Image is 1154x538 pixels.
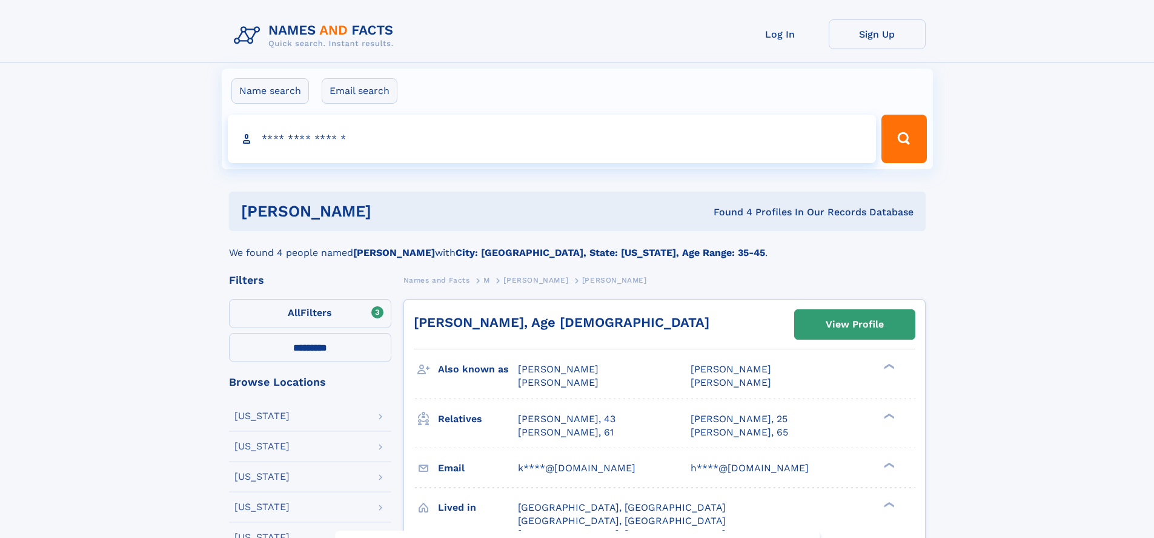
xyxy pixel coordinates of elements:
[229,377,391,388] div: Browse Locations
[691,377,771,388] span: [PERSON_NAME]
[483,272,490,287] a: M
[234,442,290,451] div: [US_STATE]
[518,426,614,439] a: [PERSON_NAME], 61
[518,363,599,375] span: [PERSON_NAME]
[241,204,543,219] h1: [PERSON_NAME]
[234,411,290,421] div: [US_STATE]
[353,247,435,258] b: [PERSON_NAME]
[438,359,518,380] h3: Also known as
[438,409,518,429] h3: Relatives
[518,377,599,388] span: [PERSON_NAME]
[234,502,290,512] div: [US_STATE]
[438,458,518,479] h3: Email
[228,115,877,163] input: search input
[438,497,518,518] h3: Lived in
[403,272,470,287] a: Names and Facts
[229,231,926,260] div: We found 4 people named with .
[691,426,788,439] a: [PERSON_NAME], 65
[518,412,615,426] a: [PERSON_NAME], 43
[231,78,309,104] label: Name search
[691,363,771,375] span: [PERSON_NAME]
[881,412,895,420] div: ❯
[732,19,829,49] a: Log In
[881,500,895,508] div: ❯
[503,272,568,287] a: [PERSON_NAME]
[234,472,290,482] div: [US_STATE]
[582,276,647,284] span: [PERSON_NAME]
[322,78,397,104] label: Email search
[288,307,300,318] span: All
[229,275,391,286] div: Filters
[881,461,895,469] div: ❯
[691,412,788,426] a: [PERSON_NAME], 25
[795,310,915,339] a: View Profile
[881,363,895,371] div: ❯
[829,19,926,49] a: Sign Up
[542,206,914,219] div: Found 4 Profiles In Our Records Database
[826,311,884,338] div: View Profile
[456,247,765,258] b: City: [GEOGRAPHIC_DATA], State: [US_STATE], Age Range: 35-45
[414,315,709,330] a: [PERSON_NAME], Age [DEMOGRAPHIC_DATA]
[229,19,403,52] img: Logo Names and Facts
[483,276,490,284] span: M
[503,276,568,284] span: [PERSON_NAME]
[518,502,726,513] span: [GEOGRAPHIC_DATA], [GEOGRAPHIC_DATA]
[881,115,926,163] button: Search Button
[518,515,726,526] span: [GEOGRAPHIC_DATA], [GEOGRAPHIC_DATA]
[229,299,391,328] label: Filters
